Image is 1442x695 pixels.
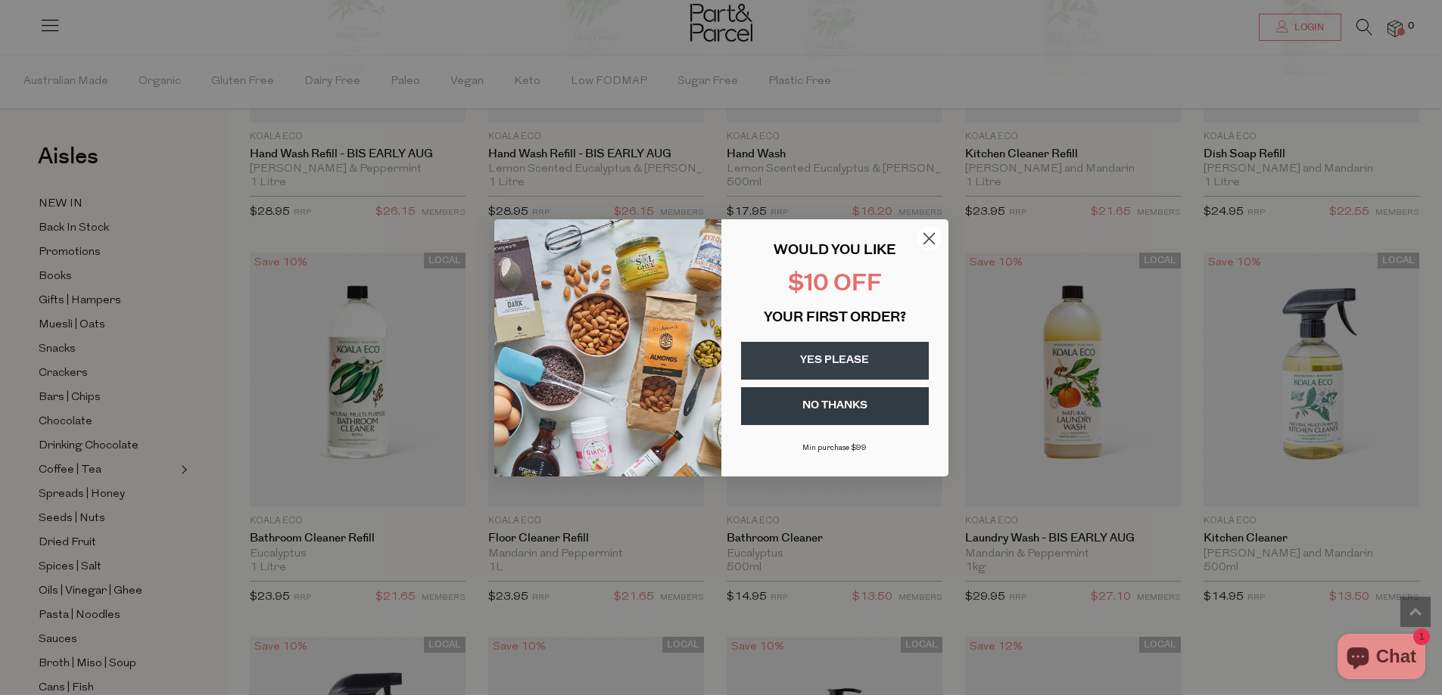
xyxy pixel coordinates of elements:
img: 43fba0fb-7538-40bc-babb-ffb1a4d097bc.jpeg [494,219,721,476]
button: Close dialog [916,225,942,252]
inbox-online-store-chat: Shopify online store chat [1333,634,1430,683]
span: YOUR FIRST ORDER? [764,312,906,325]
button: NO THANKS [741,387,929,425]
span: $10 OFF [788,273,882,296]
button: YES PLEASE [741,342,929,380]
span: WOULD YOU LIKE [774,244,895,258]
span: Min purchase $99 [802,444,867,452]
